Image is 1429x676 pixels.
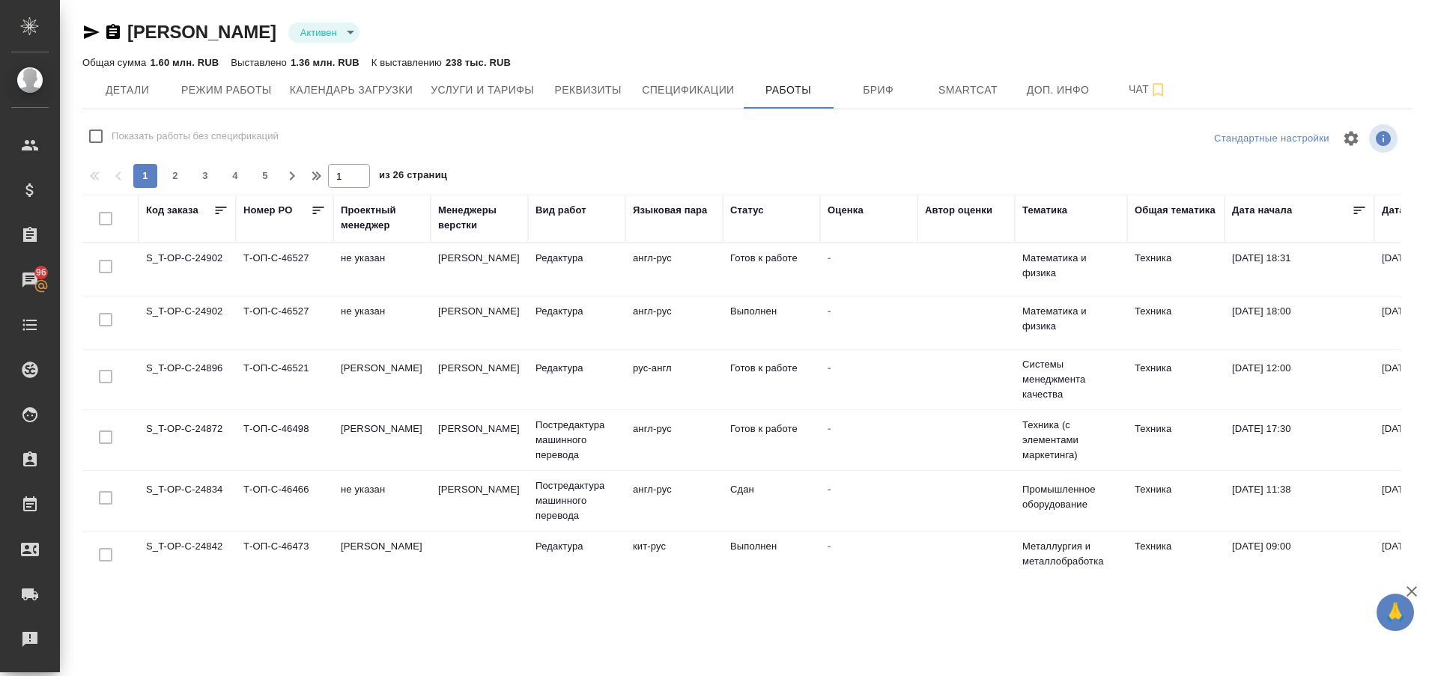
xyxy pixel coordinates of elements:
p: Редактура [536,539,618,554]
td: [PERSON_NAME] [431,296,528,349]
button: Скопировать ссылку для ЯМессенджера [82,23,100,41]
a: 96 [4,261,56,299]
span: Чат [1112,80,1184,99]
td: [PERSON_NAME] [333,532,431,584]
td: Т-ОП-С-46527 [236,296,333,349]
div: Вид работ [536,203,586,218]
span: Доп. инфо [1022,81,1094,100]
span: Детали [91,81,163,100]
svg: Подписаться [1149,81,1167,99]
p: 1.60 млн. RUB [150,57,219,68]
td: Сдан [723,475,820,527]
td: англ-рус [625,475,723,527]
button: Активен [296,26,342,39]
a: - [828,541,831,552]
button: 2 [163,164,187,188]
span: Посмотреть информацию [1369,124,1401,153]
td: [DATE] 12:00 [1225,353,1374,406]
td: не указан [333,475,431,527]
td: Т-ОП-С-46466 [236,475,333,527]
p: 1.36 млн. RUB [291,57,359,68]
td: Готов к работе [723,243,820,296]
td: Т-ОП-С-46521 [236,353,333,406]
button: 4 [223,164,247,188]
div: split button [1210,127,1333,150]
span: 🙏 [1383,597,1408,628]
td: не указан [333,296,431,349]
div: Номер PO [243,203,292,218]
div: Менеджеры верстки [438,203,521,233]
p: Металлургия и металлобработка [1022,539,1120,569]
p: Выставлено [231,57,291,68]
p: Системы менеджмента качества [1022,357,1120,402]
p: 238 тыс. RUB [446,57,511,68]
td: рус-англ [625,353,723,406]
td: Т-ОП-С-46473 [236,532,333,584]
a: - [828,362,831,374]
td: кит-рус [625,532,723,584]
div: Статус [730,203,764,218]
td: S_T-OP-C-24896 [139,353,236,406]
button: 5 [253,164,277,188]
div: Оценка [828,203,864,218]
span: Настроить таблицу [1333,121,1369,156]
td: Готов к работе [723,414,820,466]
button: Скопировать ссылку [104,23,122,41]
span: 2 [163,168,187,183]
button: 3 [193,164,217,188]
div: Дата начала [1232,203,1292,218]
p: Редактура [536,304,618,319]
td: [DATE] 09:00 [1225,532,1374,584]
td: англ-рус [625,414,723,466]
td: [DATE] 18:31 [1225,243,1374,296]
p: К выставлению [371,57,446,68]
div: Языковая пара [633,203,708,218]
div: Тематика [1022,203,1067,218]
span: Реквизиты [552,81,624,100]
div: Активен [288,22,359,43]
td: англ-рус [625,296,723,349]
td: Выполнен [723,532,820,584]
td: S_T-OP-C-24834 [139,475,236,527]
td: S_T-OP-C-24842 [139,532,236,584]
td: Т-ОП-С-46498 [236,414,333,466]
p: Редактура [536,251,618,266]
p: Математика и физика [1022,251,1120,281]
span: 4 [223,168,247,183]
td: S_T-OP-C-24902 [139,243,236,296]
p: Постредактура машинного перевода [536,418,618,463]
td: не указан [333,243,431,296]
button: 🙏 [1377,594,1414,631]
span: 5 [253,168,277,183]
td: [PERSON_NAME] [431,243,528,296]
td: Техника [1127,353,1225,406]
td: [DATE] 11:38 [1225,475,1374,527]
span: 96 [27,265,55,280]
td: [PERSON_NAME] [431,353,528,406]
div: Проектный менеджер [341,203,423,233]
span: Спецификации [642,81,734,100]
span: Работы [753,81,825,100]
div: Автор оценки [925,203,992,218]
td: Техника [1127,532,1225,584]
p: Математика и физика [1022,304,1120,334]
a: - [828,484,831,495]
td: S_T-OP-C-24872 [139,414,236,466]
div: Код заказа [146,203,198,218]
td: Техника [1127,296,1225,349]
td: англ-рус [625,243,723,296]
span: Smartcat [932,81,1004,100]
span: Режим работы [181,81,272,100]
td: [DATE] 18:00 [1225,296,1374,349]
a: [PERSON_NAME] [127,22,276,42]
td: [PERSON_NAME] [431,414,528,466]
p: Техника (с элементами маркетинга) [1022,418,1120,463]
td: Техника [1127,243,1225,296]
p: Промышленное оборудование [1022,482,1120,512]
a: - [828,305,831,317]
span: Услуги и тарифы [431,81,534,100]
div: Общая тематика [1135,203,1216,218]
td: Техника [1127,475,1225,527]
td: Т-ОП-С-46527 [236,243,333,296]
td: Выполнен [723,296,820,349]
